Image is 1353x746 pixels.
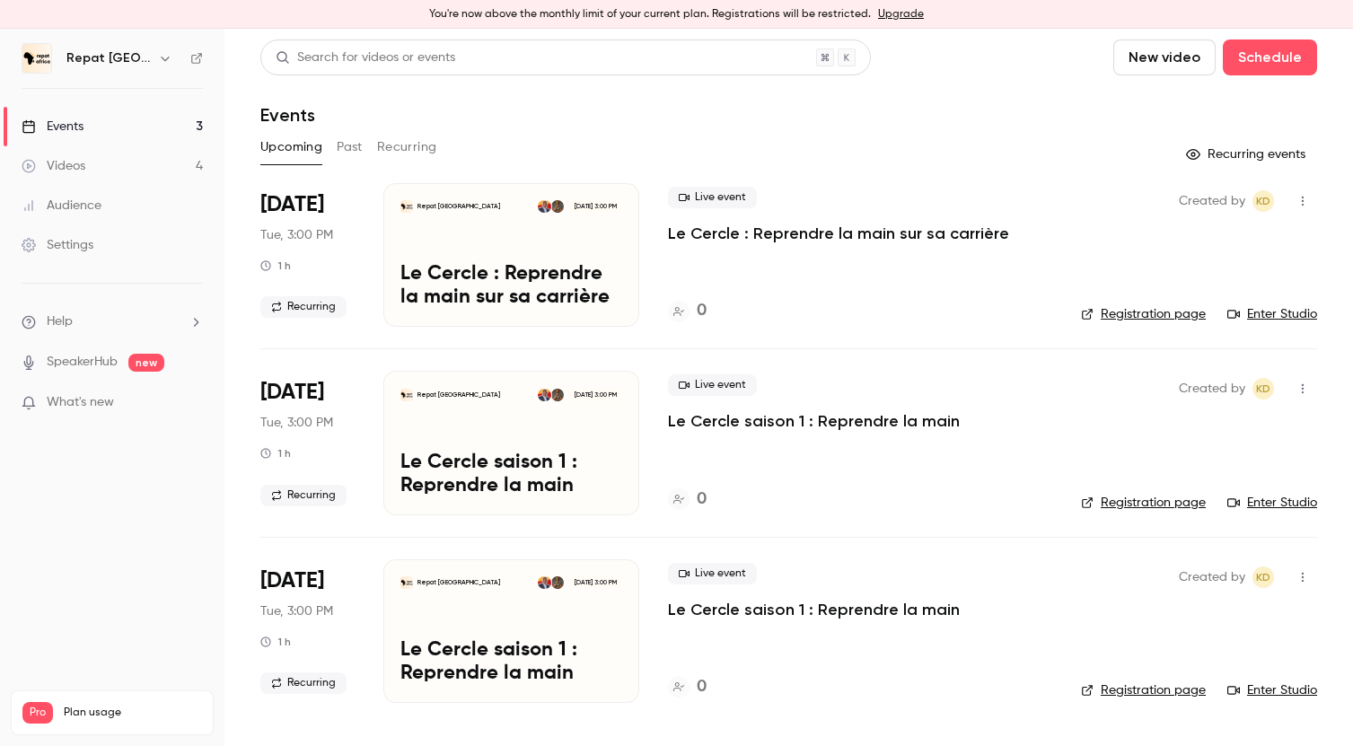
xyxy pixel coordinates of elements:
[260,226,333,244] span: Tue, 3:00 PM
[1252,378,1274,399] span: Kara Diaby
[1223,39,1317,75] button: Schedule
[260,635,291,649] div: 1 h
[668,374,757,396] span: Live event
[1179,378,1245,399] span: Created by
[260,259,291,273] div: 1 h
[383,371,639,514] a: Le Cercle saison 1 : Reprendre la mainRepat [GEOGRAPHIC_DATA]Hannah DehauteurKara Diaby[DATE] 3:0...
[260,183,355,327] div: Sep 30 Tue, 1:00 PM (Africa/Abidjan)
[260,566,324,595] span: [DATE]
[551,200,564,213] img: Hannah Dehauteur
[400,452,622,498] p: Le Cercle saison 1 : Reprendre la main
[22,312,203,331] li: help-dropdown-opener
[878,7,924,22] a: Upgrade
[568,576,621,589] span: [DATE] 3:00 PM
[22,44,51,73] img: Repat Africa
[668,675,707,699] a: 0
[260,485,347,506] span: Recurring
[417,202,500,211] p: Repat [GEOGRAPHIC_DATA]
[668,487,707,512] a: 0
[400,576,413,589] img: Le Cercle saison 1 : Reprendre la main
[64,706,202,720] span: Plan usage
[697,675,707,699] h4: 0
[260,104,315,126] h1: Events
[276,48,455,67] div: Search for videos or events
[22,236,93,254] div: Settings
[260,190,324,219] span: [DATE]
[1178,140,1317,169] button: Recurring events
[668,563,757,584] span: Live event
[568,200,621,213] span: [DATE] 3:00 PM
[1256,566,1270,588] span: KD
[383,559,639,703] a: Le Cercle saison 1 : Reprendre la mainRepat [GEOGRAPHIC_DATA]Hannah DehauteurKara Diaby[DATE] 3:0...
[1227,494,1317,512] a: Enter Studio
[417,391,500,399] p: Repat [GEOGRAPHIC_DATA]
[1256,378,1270,399] span: KD
[551,576,564,589] img: Hannah Dehauteur
[260,133,322,162] button: Upcoming
[668,187,757,208] span: Live event
[1252,190,1274,212] span: Kara Diaby
[668,223,1009,244] a: Le Cercle : Reprendre la main sur sa carrière
[377,133,437,162] button: Recurring
[1179,190,1245,212] span: Created by
[1256,190,1270,212] span: KD
[1227,681,1317,699] a: Enter Studio
[22,118,83,136] div: Events
[260,414,333,432] span: Tue, 3:00 PM
[260,602,333,620] span: Tue, 3:00 PM
[128,354,164,372] span: new
[22,157,85,175] div: Videos
[697,299,707,323] h4: 0
[22,702,53,724] span: Pro
[66,49,151,67] h6: Repat [GEOGRAPHIC_DATA]
[1252,566,1274,588] span: Kara Diaby
[417,578,500,587] p: Repat [GEOGRAPHIC_DATA]
[538,200,550,213] img: Kara Diaby
[1179,566,1245,588] span: Created by
[568,389,621,401] span: [DATE] 3:00 PM
[22,197,101,215] div: Audience
[260,296,347,318] span: Recurring
[1227,305,1317,323] a: Enter Studio
[1081,681,1206,699] a: Registration page
[260,371,355,514] div: Oct 7 Tue, 1:00 PM (Africa/Abidjan)
[260,559,355,703] div: Oct 14 Tue, 1:00 PM (Africa/Abidjan)
[400,200,413,213] img: Le Cercle : Reprendre la main sur sa carrière
[668,410,960,432] a: Le Cercle saison 1 : Reprendre la main
[400,389,413,401] img: Le Cercle saison 1 : Reprendre la main
[337,133,363,162] button: Past
[47,393,114,412] span: What's new
[47,312,73,331] span: Help
[181,395,203,411] iframe: Noticeable Trigger
[47,353,118,372] a: SpeakerHub
[400,263,622,310] p: Le Cercle : Reprendre la main sur sa carrière
[1081,305,1206,323] a: Registration page
[551,389,564,401] img: Hannah Dehauteur
[538,576,550,589] img: Kara Diaby
[260,378,324,407] span: [DATE]
[668,599,960,620] a: Le Cercle saison 1 : Reprendre la main
[260,446,291,461] div: 1 h
[400,639,622,686] p: Le Cercle saison 1 : Reprendre la main
[1113,39,1216,75] button: New video
[697,487,707,512] h4: 0
[1081,494,1206,512] a: Registration page
[538,389,550,401] img: Kara Diaby
[668,299,707,323] a: 0
[260,672,347,694] span: Recurring
[383,183,639,327] a: Le Cercle : Reprendre la main sur sa carrièreRepat [GEOGRAPHIC_DATA]Hannah DehauteurKara Diaby[DA...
